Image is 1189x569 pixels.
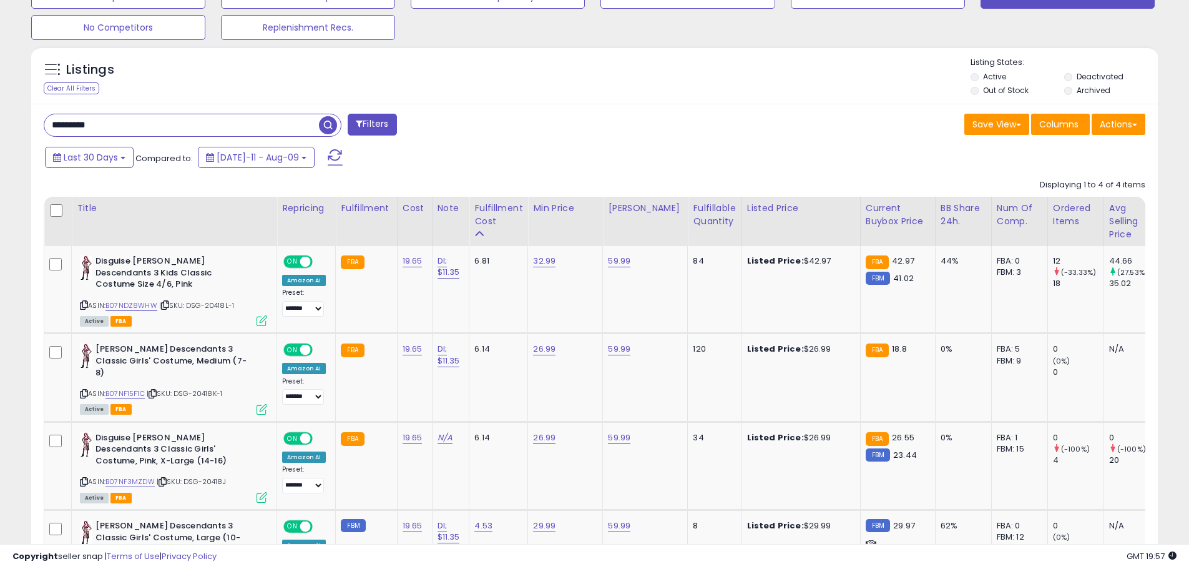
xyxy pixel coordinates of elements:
[1053,344,1103,355] div: 0
[866,202,930,228] div: Current Buybox Price
[474,344,518,355] div: 6.14
[608,255,630,267] a: 59.99
[866,448,890,462] small: FBM
[1053,432,1103,443] div: 0
[693,255,732,267] div: 84
[608,343,630,355] a: 59.99
[997,520,1038,532] div: FBA: 0
[1109,344,1150,355] div: N/A
[438,343,460,367] a: DI; $11.35
[77,202,272,215] div: Title
[80,520,92,545] img: 41K9zZLqomL._SL40_.jpg
[282,202,330,215] div: Repricing
[1117,444,1146,454] small: (-100%)
[693,202,736,228] div: Fulfillable Quantity
[533,255,555,267] a: 32.99
[341,519,365,532] small: FBM
[866,255,889,269] small: FBA
[438,202,464,215] div: Note
[221,15,395,40] button: Replenishment Recs.
[1061,267,1096,277] small: (-33.33%)
[1053,367,1103,378] div: 0
[1109,455,1160,466] div: 20
[693,432,732,443] div: 34
[1061,444,1090,454] small: (-100%)
[533,520,555,532] a: 29.99
[941,432,982,443] div: 0%
[866,272,890,285] small: FBM
[1039,118,1079,131] span: Columns
[80,344,267,413] div: ASIN:
[438,255,460,279] a: DI; $11.35
[1109,202,1155,241] div: Avg Selling Price
[693,344,732,355] div: 120
[66,61,114,79] h5: Listings
[1127,550,1177,562] span: 2025-09-9 19:57 GMT
[282,377,326,405] div: Preset:
[107,550,160,562] a: Terms of Use
[31,15,205,40] button: No Competitors
[1077,85,1110,96] label: Archived
[217,151,299,164] span: [DATE]-11 - Aug-09
[747,202,855,215] div: Listed Price
[311,345,331,355] span: OFF
[997,432,1038,443] div: FBA: 1
[348,114,396,136] button: Filters
[693,520,732,532] div: 8
[747,520,851,532] div: $29.99
[105,300,157,311] a: B07NDZ8WHW
[971,57,1158,69] p: Listing States:
[1077,71,1123,82] label: Deactivated
[64,151,118,164] span: Last 30 Days
[135,152,193,164] span: Compared to:
[997,255,1038,267] div: FBA: 0
[997,443,1038,455] div: FBM: 15
[941,202,986,228] div: BB Share 24h.
[893,272,914,284] span: 41.02
[1109,255,1160,267] div: 44.66
[110,316,132,327] span: FBA
[747,344,851,355] div: $26.99
[474,202,522,228] div: Fulfillment Cost
[311,522,331,532] span: OFF
[747,432,851,443] div: $26.99
[45,147,134,168] button: Last 30 Days
[80,255,267,325] div: ASIN:
[438,432,453,444] a: N/A
[533,432,555,444] a: 26.99
[997,202,1042,228] div: Num of Comp.
[282,465,326,493] div: Preset:
[1031,114,1090,135] button: Columns
[747,520,804,532] b: Listed Price:
[608,432,630,444] a: 59.99
[162,550,217,562] a: Privacy Policy
[1053,278,1103,289] div: 18
[1109,278,1160,289] div: 35.02
[95,255,247,294] b: Disguise [PERSON_NAME] Descendants 3 Kids Classic Costume Size 4/6, Pink
[892,343,907,355] span: 18.8
[941,255,982,267] div: 44%
[95,432,247,470] b: Disguise [PERSON_NAME] Descendants 3 Classic Girls' Costume, Pink, X-Large (14-16)
[341,202,391,215] div: Fulfillment
[533,343,555,355] a: 26.99
[997,344,1038,355] div: FBA: 5
[80,493,109,503] span: All listings currently available for purchase on Amazon
[1092,114,1145,135] button: Actions
[941,520,982,532] div: 62%
[282,363,326,374] div: Amazon AI
[608,202,682,215] div: [PERSON_NAME]
[403,255,423,267] a: 19.65
[893,520,915,532] span: 29.97
[533,202,597,215] div: Min Price
[285,257,300,267] span: ON
[95,344,247,382] b: [PERSON_NAME] Descendants 3 Classic Girls' Costume, Medium (7-8)
[893,449,917,461] span: 23.44
[285,522,300,532] span: ON
[438,520,460,543] a: DI; $11.35
[80,432,267,502] div: ASIN:
[403,202,427,215] div: Cost
[110,404,132,415] span: FBA
[80,255,92,280] img: 41K9zZLqomL._SL40_.jpg
[1053,356,1070,366] small: (0%)
[474,255,518,267] div: 6.81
